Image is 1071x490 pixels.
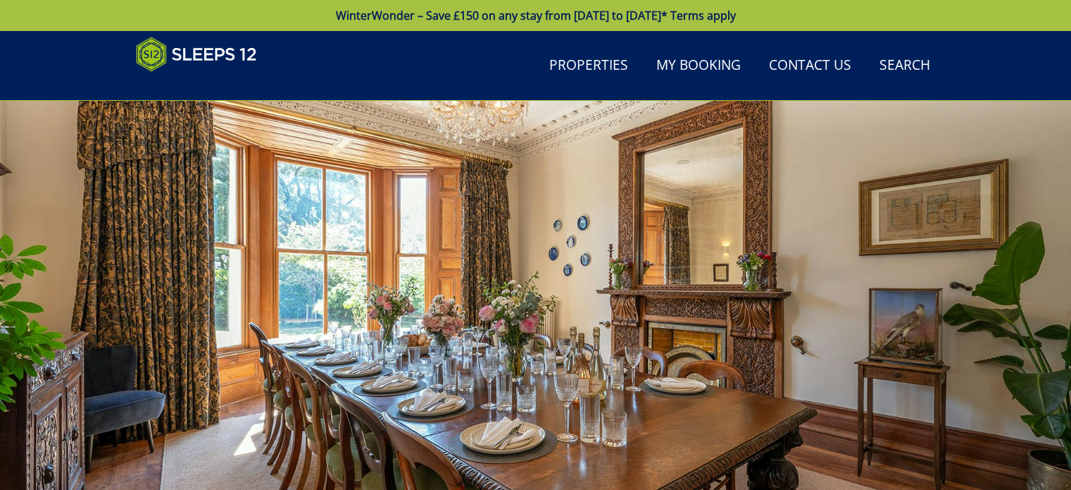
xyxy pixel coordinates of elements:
[763,50,857,82] a: Contact Us
[874,50,936,82] a: Search
[129,80,277,92] iframe: Customer reviews powered by Trustpilot
[544,50,634,82] a: Properties
[136,37,257,72] img: Sleeps 12
[651,50,746,82] a: My Booking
